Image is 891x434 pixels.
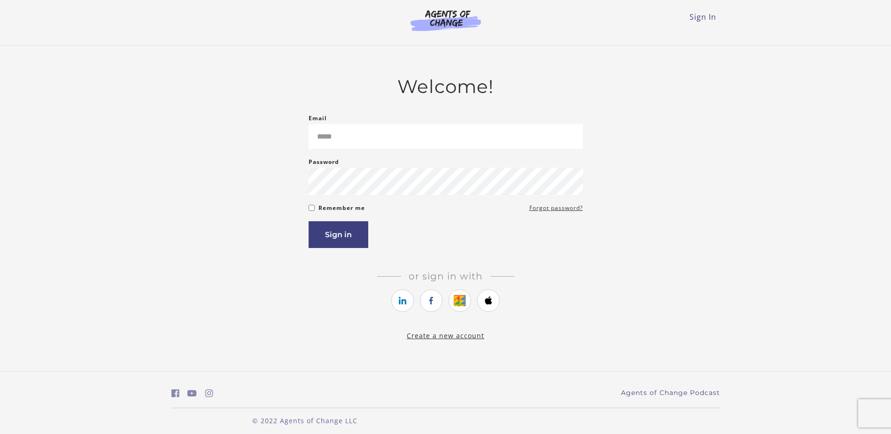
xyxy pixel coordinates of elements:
[318,202,365,214] label: Remember me
[420,289,442,312] a: https://courses.thinkific.com/users/auth/facebook?ss%5Breferral%5D=&ss%5Buser_return_to%5D=&ss%5B...
[449,289,471,312] a: https://courses.thinkific.com/users/auth/google?ss%5Breferral%5D=&ss%5Buser_return_to%5D=&ss%5Bvi...
[401,9,491,31] img: Agents of Change Logo
[309,76,583,98] h2: Welcome!
[205,387,213,400] a: https://www.instagram.com/agentsofchangeprep/ (Open in a new window)
[529,202,583,214] a: Forgot password?
[187,389,197,398] i: https://www.youtube.com/c/AgentsofChangeTestPrepbyMeaganMitchell (Open in a new window)
[407,331,484,340] a: Create a new account
[187,387,197,400] a: https://www.youtube.com/c/AgentsofChangeTestPrepbyMeaganMitchell (Open in a new window)
[171,416,438,426] p: © 2022 Agents of Change LLC
[477,289,500,312] a: https://courses.thinkific.com/users/auth/apple?ss%5Breferral%5D=&ss%5Buser_return_to%5D=&ss%5Bvis...
[391,289,414,312] a: https://courses.thinkific.com/users/auth/linkedin?ss%5Breferral%5D=&ss%5Buser_return_to%5D=&ss%5B...
[309,113,327,124] label: Email
[621,388,720,398] a: Agents of Change Podcast
[690,12,716,22] a: Sign In
[171,387,179,400] a: https://www.facebook.com/groups/aswbtestprep (Open in a new window)
[171,389,179,398] i: https://www.facebook.com/groups/aswbtestprep (Open in a new window)
[401,271,490,282] span: Or sign in with
[205,389,213,398] i: https://www.instagram.com/agentsofchangeprep/ (Open in a new window)
[309,156,339,168] label: Password
[309,221,368,248] button: Sign in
